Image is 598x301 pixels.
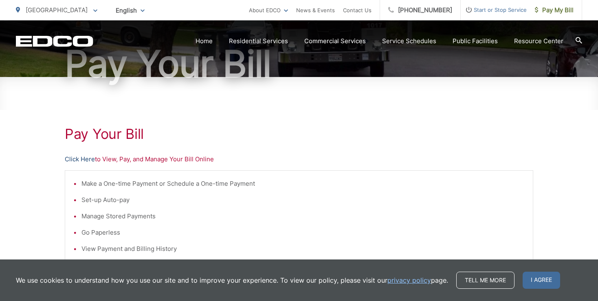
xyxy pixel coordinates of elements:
a: Click Here [65,154,95,164]
a: Home [196,36,213,46]
a: Tell me more [456,272,514,289]
p: We use cookies to understand how you use our site and to improve your experience. To view our pol... [16,275,448,285]
h1: Pay Your Bill [16,44,582,84]
a: Public Facilities [453,36,498,46]
a: About EDCO [249,5,288,15]
h1: Pay Your Bill [65,126,533,142]
li: Go Paperless [81,228,525,237]
p: to View, Pay, and Manage Your Bill Online [65,154,533,164]
a: News & Events [296,5,335,15]
span: Pay My Bill [535,5,574,15]
a: privacy policy [387,275,431,285]
span: [GEOGRAPHIC_DATA] [26,6,88,14]
li: Set-up Auto-pay [81,195,525,205]
li: View Payment and Billing History [81,244,525,254]
a: Commercial Services [304,36,366,46]
li: Make a One-time Payment or Schedule a One-time Payment [81,179,525,189]
a: Residential Services [229,36,288,46]
span: English [110,3,151,18]
span: I agree [523,272,560,289]
a: Contact Us [343,5,372,15]
a: Resource Center [514,36,563,46]
a: EDCD logo. Return to the homepage. [16,35,93,47]
a: Service Schedules [382,36,436,46]
li: Manage Stored Payments [81,211,525,221]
